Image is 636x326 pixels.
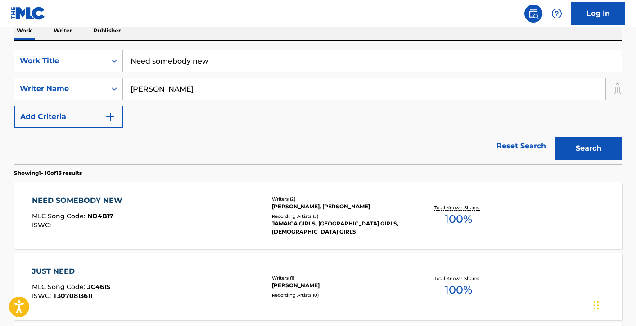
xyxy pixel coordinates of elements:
span: JC461S [87,283,110,291]
img: search [528,8,539,19]
div: Help [548,5,566,23]
iframe: Chat Widget [591,283,636,326]
div: Recording Artists ( 3 ) [272,213,408,220]
form: Search Form [14,50,622,164]
img: help [551,8,562,19]
div: Writer Name [20,83,101,94]
div: Writers ( 2 ) [272,196,408,202]
div: JAMAICA GIRLS, [GEOGRAPHIC_DATA] GIRLS, [DEMOGRAPHIC_DATA] GIRLS [272,220,408,236]
button: Add Criteria [14,106,123,128]
span: MLC Song Code : [32,283,87,291]
div: JUST NEED [32,266,110,277]
span: ISWC : [32,221,53,229]
p: Publisher [91,21,123,40]
p: Total Known Shares: [434,275,483,282]
button: Search [555,137,622,160]
img: Delete Criterion [613,78,622,100]
div: Writers ( 1 ) [272,275,408,281]
img: MLC Logo [11,7,45,20]
a: Log In [571,2,625,25]
a: NEED SOMEBODY NEWMLC Song Code:ND4B17ISWC:Writers (2)[PERSON_NAME], [PERSON_NAME]Recording Artist... [14,182,622,249]
span: MLC Song Code : [32,212,87,220]
span: 100 % [445,211,472,227]
img: 9d2ae6d4665cec9f34b9.svg [105,111,116,122]
div: [PERSON_NAME], [PERSON_NAME] [272,202,408,211]
a: Reset Search [492,136,550,156]
div: Drag [594,292,599,319]
p: Showing 1 - 10 of 13 results [14,169,82,177]
p: Total Known Shares: [434,204,483,211]
span: T3070813611 [53,292,92,300]
p: Work [14,21,35,40]
div: Work Title [20,55,101,66]
span: 100 % [445,282,472,298]
a: JUST NEEDMLC Song Code:JC461SISWC:T3070813611Writers (1)[PERSON_NAME]Recording Artists (0)Total K... [14,253,622,320]
p: Writer [51,21,75,40]
span: ISWC : [32,292,53,300]
span: ND4B17 [87,212,113,220]
a: Public Search [524,5,542,23]
div: NEED SOMEBODY NEW [32,195,127,206]
div: Recording Artists ( 0 ) [272,292,408,298]
div: [PERSON_NAME] [272,281,408,289]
